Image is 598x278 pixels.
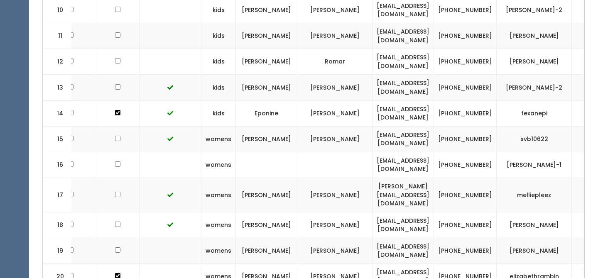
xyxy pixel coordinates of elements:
[236,178,297,212] td: [PERSON_NAME]
[373,126,434,152] td: [EMAIL_ADDRESS][DOMAIN_NAME]
[201,75,236,100] td: kids
[43,75,72,100] td: 13
[201,212,236,238] td: womens
[43,212,72,238] td: 18
[434,152,497,178] td: [PHONE_NUMBER]
[497,126,572,152] td: svb10622
[297,212,373,238] td: [PERSON_NAME]
[497,212,572,238] td: [PERSON_NAME]
[373,178,434,212] td: [PERSON_NAME][EMAIL_ADDRESS][DOMAIN_NAME]
[297,238,373,263] td: [PERSON_NAME]
[434,49,497,75] td: [PHONE_NUMBER]
[497,49,572,75] td: [PERSON_NAME]
[201,49,236,75] td: kids
[297,178,373,212] td: [PERSON_NAME]
[43,238,72,263] td: 19
[201,23,236,49] td: kids
[236,238,297,263] td: [PERSON_NAME]
[497,75,572,100] td: [PERSON_NAME]-2
[236,126,297,152] td: [PERSON_NAME]
[434,212,497,238] td: [PHONE_NUMBER]
[373,49,434,75] td: [EMAIL_ADDRESS][DOMAIN_NAME]
[43,49,72,75] td: 12
[373,23,434,49] td: [EMAIL_ADDRESS][DOMAIN_NAME]
[297,100,373,126] td: [PERSON_NAME]
[201,100,236,126] td: kids
[497,152,572,178] td: [PERSON_NAME]-1
[43,152,72,178] td: 16
[43,126,72,152] td: 15
[297,75,373,100] td: [PERSON_NAME]
[497,178,572,212] td: melliepleez
[43,100,72,126] td: 14
[373,75,434,100] td: [EMAIL_ADDRESS][DOMAIN_NAME]
[201,178,236,212] td: womens
[236,75,297,100] td: [PERSON_NAME]
[497,100,572,126] td: texanepi
[434,23,497,49] td: [PHONE_NUMBER]
[201,126,236,152] td: womens
[373,100,434,126] td: [EMAIL_ADDRESS][DOMAIN_NAME]
[297,49,373,75] td: Romar
[297,126,373,152] td: [PERSON_NAME]
[373,238,434,263] td: [EMAIL_ADDRESS][DOMAIN_NAME]
[434,75,497,100] td: [PHONE_NUMBER]
[236,23,297,49] td: [PERSON_NAME]
[236,212,297,238] td: [PERSON_NAME]
[497,238,572,263] td: [PERSON_NAME]
[201,238,236,263] td: womens
[434,126,497,152] td: [PHONE_NUMBER]
[201,152,236,178] td: womens
[43,23,72,49] td: 11
[236,100,297,126] td: Eponine
[373,212,434,238] td: [EMAIL_ADDRESS][DOMAIN_NAME]
[236,49,297,75] td: [PERSON_NAME]
[434,238,497,263] td: [PHONE_NUMBER]
[497,23,572,49] td: [PERSON_NAME]
[434,100,497,126] td: [PHONE_NUMBER]
[434,178,497,212] td: [PHONE_NUMBER]
[373,152,434,178] td: [EMAIL_ADDRESS][DOMAIN_NAME]
[297,23,373,49] td: [PERSON_NAME]
[43,178,72,212] td: 17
